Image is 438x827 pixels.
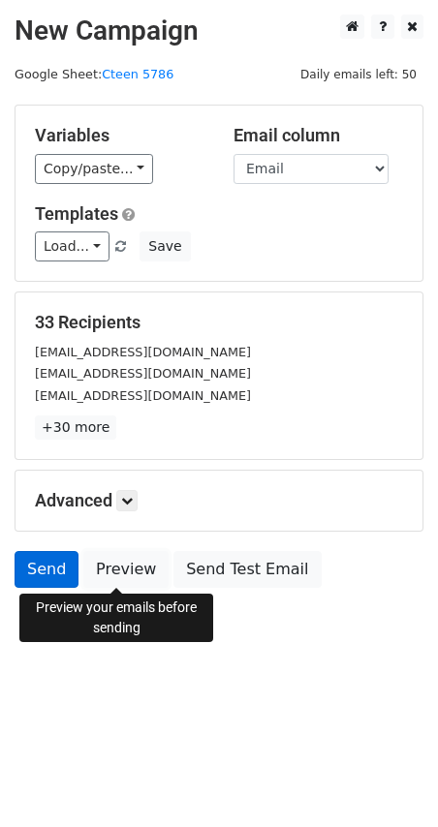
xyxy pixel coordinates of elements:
h5: Advanced [35,490,403,511]
h5: Variables [35,125,204,146]
small: [EMAIL_ADDRESS][DOMAIN_NAME] [35,388,251,403]
div: Preview your emails before sending [19,594,213,642]
a: Copy/paste... [35,154,153,184]
a: Preview [83,551,169,588]
h5: Email column [234,125,403,146]
small: Google Sheet: [15,67,173,81]
a: Cteen 5786 [102,67,173,81]
h2: New Campaign [15,15,423,47]
a: Templates [35,203,118,224]
button: Save [140,231,190,261]
a: Send [15,551,78,588]
small: [EMAIL_ADDRESS][DOMAIN_NAME] [35,366,251,381]
small: [EMAIL_ADDRESS][DOMAIN_NAME] [35,345,251,359]
iframe: Chat Widget [341,734,438,827]
a: +30 more [35,415,116,440]
a: Daily emails left: 50 [294,67,423,81]
a: Load... [35,231,109,261]
a: Send Test Email [173,551,321,588]
h5: 33 Recipients [35,312,403,333]
span: Daily emails left: 50 [294,64,423,85]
